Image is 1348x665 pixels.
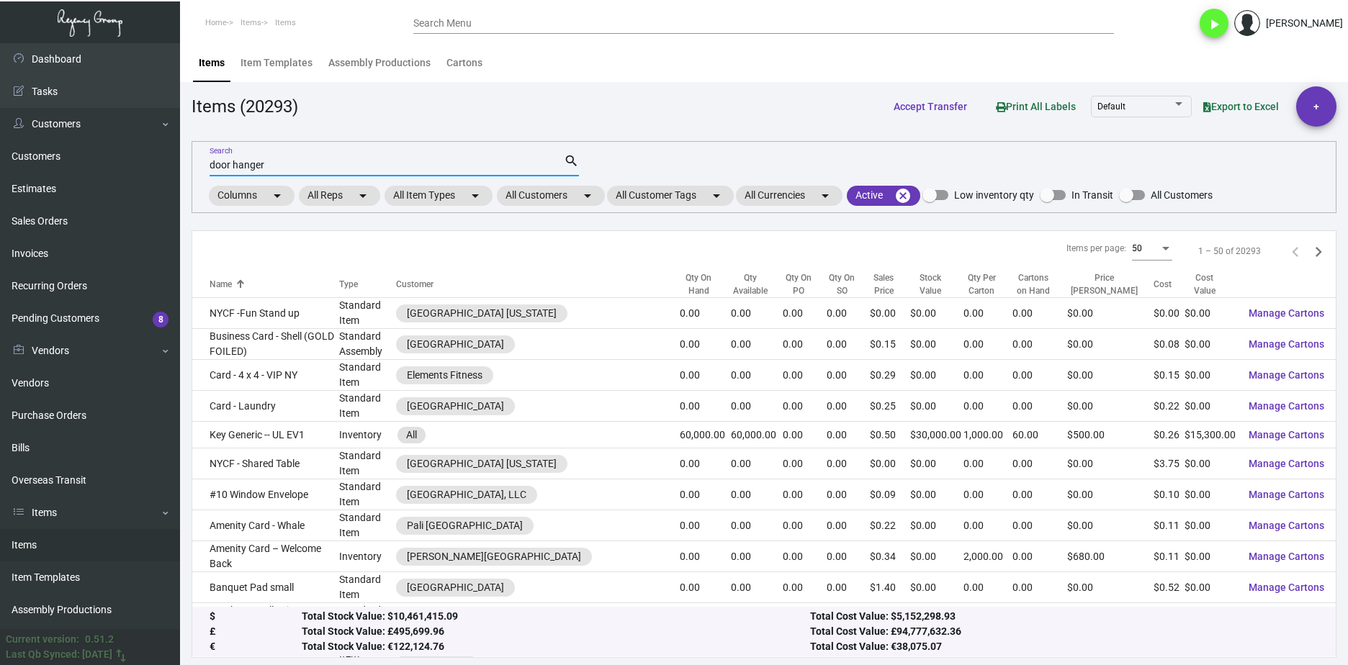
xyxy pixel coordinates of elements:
td: $0.10 [1154,479,1185,510]
td: 0.00 [1012,360,1067,391]
td: 0.00 [827,603,870,634]
td: Standard Item [339,298,396,329]
td: $0.00 [910,329,963,360]
td: 1,000.00 [963,422,1012,448]
span: Home [205,18,227,27]
td: 0.00 [680,603,730,634]
button: Accept Transfer [882,94,979,119]
div: Type [339,278,358,291]
td: 0.00 [827,541,870,572]
button: Export to Excel [1192,94,1290,119]
td: $0.00 [1067,572,1154,603]
span: Items [275,18,296,27]
div: Qty On PO [783,271,827,297]
span: Manage Cartons [1249,582,1324,593]
mat-icon: arrow_drop_down [708,187,725,204]
td: 0.00 [731,360,783,391]
td: 0.00 [963,298,1012,329]
td: 0.00 [1012,448,1067,479]
td: $0.00 [1185,510,1237,541]
span: All Customers [1151,186,1213,204]
td: NYCF -Fun Stand up [192,298,339,329]
mat-chip: All Currencies [736,186,842,206]
mat-chip: All Reps [299,186,380,206]
td: Standard Item [339,603,396,634]
td: $0.00 [1067,329,1154,360]
div: Name [210,278,339,291]
td: $30,000.00 [910,422,963,448]
td: 60,000.00 [680,422,730,448]
div: Qty Available [731,271,783,297]
td: $0.00 [1067,510,1154,541]
td: $0.34 [870,541,910,572]
span: Manage Cartons [1249,489,1324,500]
div: [GEOGRAPHIC_DATA] [407,580,504,595]
td: Standard Item [339,510,396,541]
div: [GEOGRAPHIC_DATA] [407,399,504,414]
div: Cost Value [1185,271,1237,297]
div: Qty On Hand [680,271,717,297]
td: $0.00 [910,391,963,422]
td: 0.00 [783,510,827,541]
td: 0.00 [963,479,1012,510]
td: 0.00 [963,510,1012,541]
div: 0.51.2 [85,632,114,647]
div: Total Cost Value: $5,152,298.93 [810,610,1318,625]
td: 0.00 [827,422,870,448]
td: $0.22 [870,510,910,541]
td: 0.00 [783,603,827,634]
td: Banquet Pad small [192,572,339,603]
div: Sales Price [870,271,910,297]
mat-chip: All Customers [497,186,605,206]
td: 0.00 [963,360,1012,391]
button: Manage Cartons [1237,362,1336,388]
td: $0.00 [910,572,963,603]
td: $0.00 [1185,329,1237,360]
td: Standard Item [339,572,396,603]
td: 0.00 [827,479,870,510]
td: 0.00 [680,329,730,360]
td: Key Generic -- UL EV1 [192,422,339,448]
td: Standard Item [339,391,396,422]
td: $0.00 [910,541,963,572]
td: 0.00 [783,329,827,360]
span: Print All Labels [996,101,1076,112]
td: Inventory [339,541,396,572]
button: Print All Labels [984,94,1087,120]
div: € [210,640,302,655]
div: [PERSON_NAME] [1266,16,1343,31]
div: Cartons [446,55,482,71]
td: $0.00 [1185,541,1237,572]
td: Standard Item [339,360,396,391]
div: Pali [GEOGRAPHIC_DATA] [407,518,523,533]
td: Brochure - Fall/Winter Catering [192,603,339,634]
div: Name [210,278,232,291]
td: 0.00 [731,391,783,422]
td: 0.00 [783,298,827,329]
td: $0.09 [870,479,910,510]
td: 2,000.00 [963,541,1012,572]
div: Qty On SO [827,271,870,297]
mat-chip: Active [847,186,920,206]
span: Manage Cartons [1249,369,1324,381]
td: 0.00 [731,479,783,510]
div: [GEOGRAPHIC_DATA] [US_STATE] [407,456,557,471]
span: Low inventory qty [954,186,1034,204]
img: admin@bootstrapmaster.com [1234,10,1260,36]
td: 0.00 [783,391,827,422]
td: 60.00 [1012,422,1067,448]
button: Manage Cartons [1237,300,1336,326]
td: Standard Item [339,479,396,510]
i: play_arrow [1205,16,1223,33]
div: Items per page: [1066,242,1126,255]
div: $ [210,610,302,625]
button: Manage Cartons [1237,451,1336,476]
td: 0.00 [783,541,827,572]
div: Item Templates [241,55,313,71]
td: #10 Window Envelope [192,479,339,510]
td: 0.00 [680,510,730,541]
td: Amenity Card - Whale [192,510,339,541]
td: 0.00 [731,603,783,634]
td: 60,000.00 [731,422,783,448]
td: 0.00 [1012,298,1067,329]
